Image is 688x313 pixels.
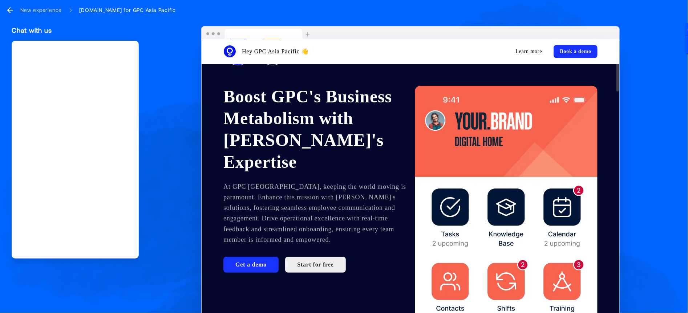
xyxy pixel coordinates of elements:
div: Chat with us [12,26,139,35]
iframe: Calendly Scheduling Page [12,41,139,259]
div: New experience [20,7,62,14]
svg: go back [6,6,15,15]
img: Browser topbar [202,27,313,40]
div: [DOMAIN_NAME] for GPC Asia Pacific [79,7,176,14]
